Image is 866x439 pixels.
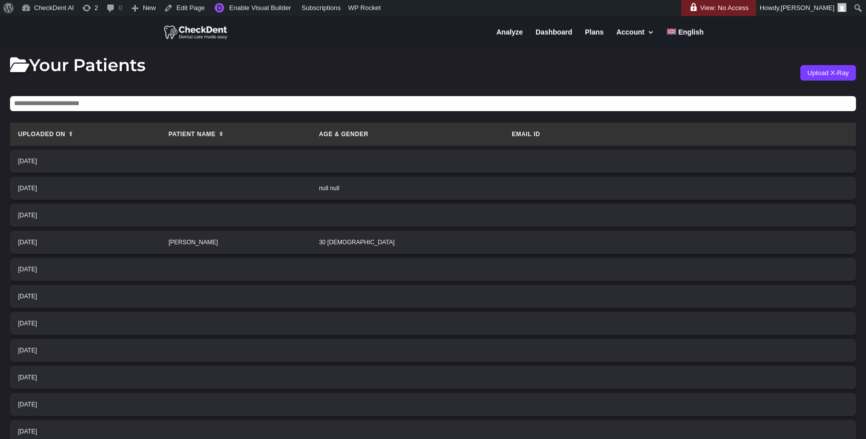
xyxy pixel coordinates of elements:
[678,28,704,36] span: English
[10,258,160,281] td: [DATE]
[781,4,834,12] span: [PERSON_NAME]
[10,57,146,79] h2: Your Patients
[496,29,523,48] a: Analyze
[837,3,846,12] img: Arnav Saha
[160,231,311,254] td: [PERSON_NAME]
[160,123,311,146] th: Patient Name
[616,29,655,48] a: Account
[164,24,229,40] img: CheckDent AI
[10,312,160,335] td: [DATE]
[10,393,160,416] td: [DATE]
[10,123,160,146] th: Uploaded On
[504,123,856,146] th: Email ID
[219,131,224,138] span: ⬍
[10,339,160,362] td: [DATE]
[10,177,160,200] td: [DATE]
[10,150,160,173] td: [DATE]
[10,285,160,308] td: [DATE]
[585,29,603,48] a: Plans
[10,231,160,254] td: [DATE]
[536,29,572,48] a: Dashboard
[800,65,856,81] button: Upload X-Ray
[68,131,74,138] span: ⬆
[10,204,160,227] td: [DATE]
[667,29,704,48] a: English
[311,177,504,200] td: null null
[311,123,504,146] th: Age & Gender
[311,231,504,254] td: 30 [DEMOGRAPHIC_DATA]
[10,366,160,389] td: [DATE]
